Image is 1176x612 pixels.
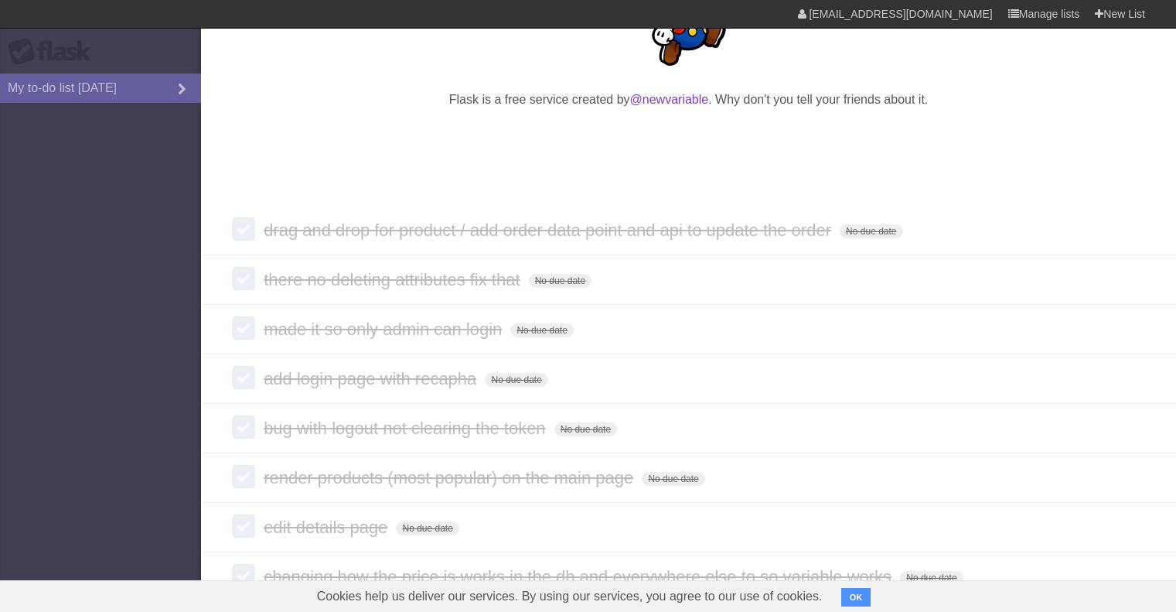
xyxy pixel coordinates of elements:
span: No due date [510,323,573,337]
span: there no deleting attributes fix that [264,270,523,289]
span: changing how the price is works in the db and everywhere else to so variable works [264,567,895,586]
label: Done [232,465,255,488]
span: bug with logout not clearing the token [264,419,549,438]
span: made it so only admin can login [264,320,506,339]
span: No due date [396,521,458,535]
span: No due date [529,274,591,288]
label: Done [232,515,255,538]
label: Done [232,415,255,439]
label: Done [232,267,255,290]
p: Flask is a free service created by . Why don't you tell your friends about it. [232,91,1145,109]
span: No due date [554,422,617,436]
iframe: X Post Button [661,128,717,150]
span: No due date [642,472,704,486]
label: Done [232,564,255,587]
a: @newvariable [630,93,709,106]
div: Flask [8,38,101,66]
label: Done [232,217,255,241]
span: No due date [840,224,902,238]
span: add login page with recapha [264,369,480,388]
span: drag and drop for product / add order data point and api to update the order [264,221,835,240]
span: No due date [900,571,963,585]
span: No due date [485,373,547,387]
label: Done [232,316,255,340]
span: Cookies help us deliver our services. By using our services, you agree to our use of cookies. [302,581,838,612]
span: render products (most popular) on the main page [264,468,637,487]
label: Done [232,366,255,389]
button: OK [841,588,871,607]
span: edit details page [264,518,391,537]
